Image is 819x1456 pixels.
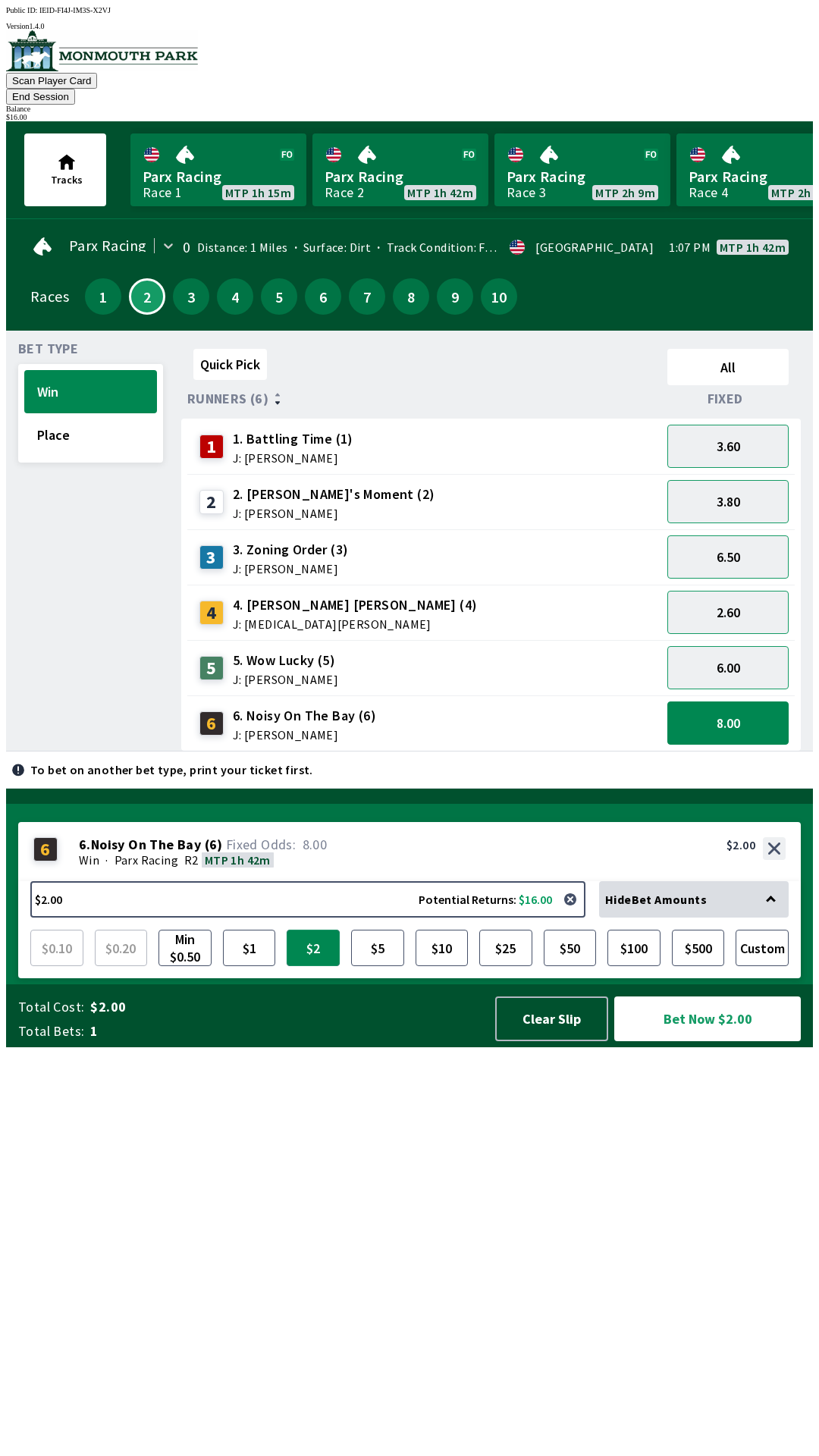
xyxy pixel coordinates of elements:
[37,383,144,400] span: Win
[481,278,517,315] button: 10
[90,1022,481,1040] span: 1
[441,291,469,302] span: 9
[199,435,224,459] div: 1
[287,930,340,966] button: $2
[30,290,69,303] div: Races
[507,167,658,187] span: Parx Racing
[485,291,513,302] span: 10
[437,278,473,315] button: 9
[24,370,157,413] button: Win
[217,278,253,315] button: 4
[416,930,469,966] button: $10
[726,837,755,852] div: $2.00
[288,240,372,255] span: Surface: Dirt
[143,187,182,199] div: Race 1
[6,73,97,89] button: Scan Player Card
[233,729,376,741] span: J: [PERSON_NAME]
[483,934,529,962] span: $25
[371,240,502,255] span: Track Condition: Fast
[397,291,425,302] span: 8
[6,113,813,121] div: $ 16.00
[494,133,670,206] a: Parx RacingRace 3MTP 2h 9m
[548,934,593,962] span: $50
[199,490,224,514] div: 2
[611,934,657,962] span: $100
[197,240,288,255] span: Distance: 1 Miles
[233,595,478,615] span: 4. [PERSON_NAME] [PERSON_NAME] (4)
[479,930,532,966] button: $25
[672,930,725,966] button: $500
[544,930,597,966] button: $50
[667,425,789,468] button: 3.60
[33,837,58,861] div: 6
[325,167,476,187] span: Parx Racing
[407,187,473,199] span: MTP 1h 42m
[605,892,707,907] span: Hide Bet Amounts
[187,391,661,406] div: Runners (6)
[37,426,144,444] span: Place
[667,535,789,579] button: 6.50
[233,673,338,686] span: J: [PERSON_NAME]
[18,1022,84,1040] span: Total Bets:
[667,646,789,689] button: 6.00
[162,934,208,962] span: Min $0.50
[667,349,789,385] button: All
[419,934,465,962] span: $10
[312,133,488,206] a: Parx RacingRace 2MTP 1h 42m
[6,89,75,105] button: End Session
[717,714,740,732] span: 8.00
[69,240,146,252] span: Parx Racing
[173,278,209,315] button: 3
[607,930,661,966] button: $100
[717,604,740,621] span: 2.60
[183,241,190,253] div: 0
[667,480,789,523] button: 3.80
[717,493,740,510] span: 3.80
[233,429,353,449] span: 1. Battling Time (1)
[227,934,272,962] span: $1
[509,1010,595,1028] span: Clear Slip
[667,591,789,634] button: 2.60
[233,540,349,560] span: 3. Zoning Order (3)
[221,291,249,302] span: 4
[177,291,206,302] span: 3
[130,133,306,206] a: Parx RacingRace 1MTP 1h 15m
[614,996,801,1041] button: Bet Now $2.00
[233,485,435,504] span: 2. [PERSON_NAME]'s Moment (2)
[233,618,478,630] span: J: [MEDICAL_DATA][PERSON_NAME]
[507,187,546,199] div: Race 3
[187,393,268,405] span: Runners (6)
[6,30,198,71] img: venue logo
[6,22,813,30] div: Version 1.4.0
[305,278,341,315] button: 6
[233,452,353,464] span: J: [PERSON_NAME]
[720,241,786,253] span: MTP 1h 42m
[205,852,271,868] span: MTP 1h 42m
[223,930,276,966] button: $1
[355,934,400,962] span: $5
[233,563,349,575] span: J: [PERSON_NAME]
[739,934,785,962] span: Custom
[535,241,654,253] div: [GEOGRAPHIC_DATA]
[18,998,84,1016] span: Total Cost:
[261,278,297,315] button: 5
[667,701,789,745] button: 8.00
[89,291,118,302] span: 1
[18,343,78,355] span: Bet Type
[233,706,376,726] span: 6. Noisy On The Bay (6)
[233,507,435,519] span: J: [PERSON_NAME]
[91,837,201,852] span: Noisy On The Bay
[669,241,711,253] span: 1:07 PM
[325,187,364,199] div: Race 2
[199,545,224,570] div: 3
[351,930,404,966] button: $5
[717,548,740,566] span: 6.50
[24,413,157,457] button: Place
[115,852,178,868] span: Parx Racing
[393,278,429,315] button: 8
[708,393,743,405] span: Fixed
[6,6,813,14] div: Public ID:
[199,656,224,680] div: 5
[353,291,381,302] span: 7
[265,291,293,302] span: 5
